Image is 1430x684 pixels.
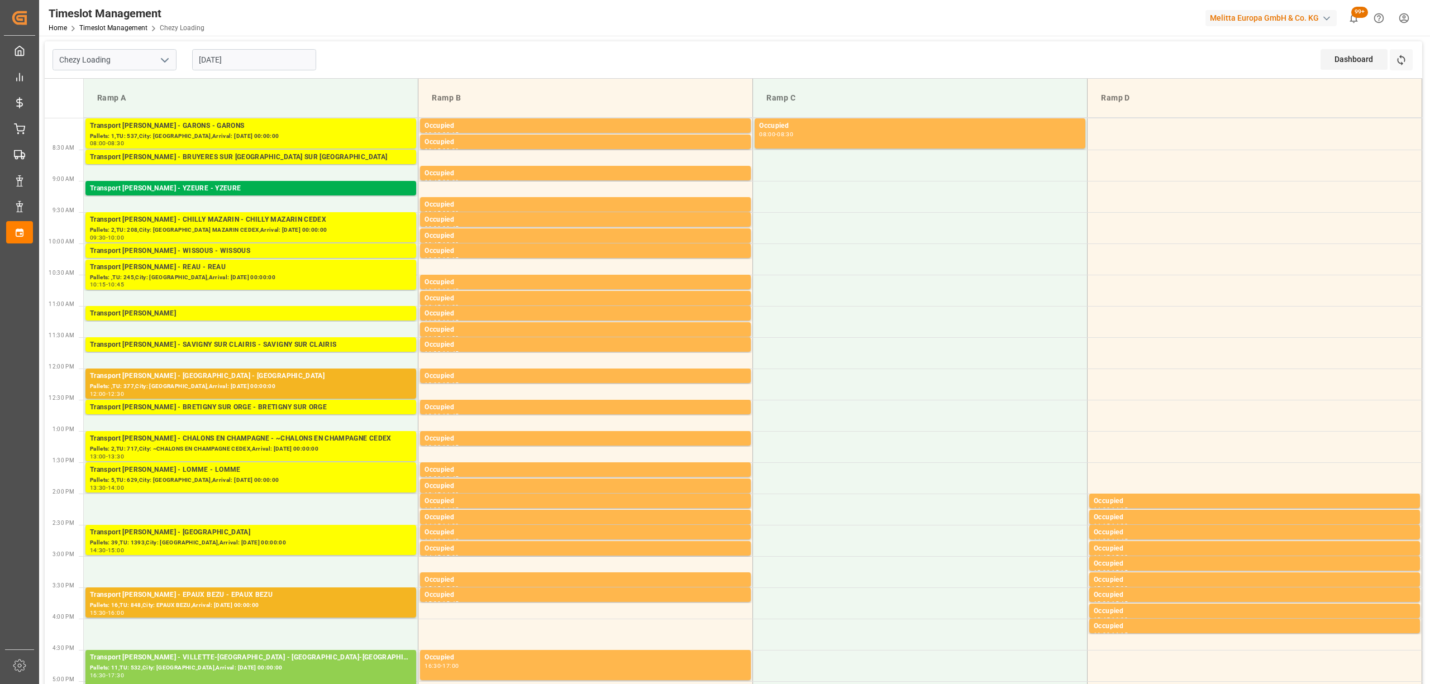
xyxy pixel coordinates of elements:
div: 14:15 [1094,523,1110,528]
div: - [1110,570,1112,575]
div: - [441,663,442,668]
span: 11:30 AM [49,332,74,338]
div: Occupied [425,590,746,601]
span: 1:30 PM [53,457,74,463]
div: 15:00 [442,554,459,559]
div: - [106,673,108,678]
div: 13:30 [108,454,124,459]
div: - [1110,554,1112,559]
div: - [441,538,442,543]
div: Pallets: 5,TU: ,City: WISSOUS,Arrival: [DATE] 00:00:00 [90,257,412,266]
div: Pallets: 1,TU: 30,City: [GEOGRAPHIC_DATA],Arrival: [DATE] 00:00:00 [90,351,412,360]
div: 09:45 [442,226,459,231]
div: Ramp D [1097,88,1413,108]
div: 14:00 [1094,507,1110,512]
div: 08:15 [442,132,459,137]
div: 15:45 [442,601,459,606]
div: 14:45 [1094,554,1110,559]
div: - [106,548,108,553]
div: 14:15 [442,507,459,512]
div: Ramp A [93,88,409,108]
div: 12:15 [442,382,459,387]
div: 09:15 [425,211,441,216]
button: open menu [156,51,173,69]
div: - [106,610,108,615]
div: Transport [PERSON_NAME] - REAU - REAU [90,262,412,273]
div: Transport [PERSON_NAME] - LOMME - LOMME [90,465,412,476]
div: Occupied [425,402,746,413]
div: Occupied [1094,527,1415,538]
div: 14:00 [108,485,124,490]
div: Pallets: ,TU: 245,City: [GEOGRAPHIC_DATA],Arrival: [DATE] 00:00:00 [90,273,412,283]
div: - [106,235,108,240]
div: 11:15 [442,319,459,324]
div: 14:45 [1112,538,1128,543]
div: Pallets: ,TU: 127,City: [GEOGRAPHIC_DATA],Arrival: [DATE] 00:00:00 [90,319,412,329]
div: 15:30 [442,586,459,591]
div: - [1110,507,1112,512]
div: Occupied [1094,496,1415,507]
div: 11:30 [442,336,459,341]
div: Occupied [425,465,746,476]
span: 3:30 PM [53,582,74,589]
input: Type to search/select [53,49,177,70]
div: Transport [PERSON_NAME] [90,308,412,319]
div: 09:30 [425,226,441,231]
div: 17:30 [108,673,124,678]
div: - [106,141,108,146]
div: Melitta Europa GmbH & Co. KG [1205,10,1337,26]
span: 12:00 PM [49,363,74,370]
div: Transport [PERSON_NAME] - GARONS - GARONS [90,121,412,132]
div: Occupied [425,575,746,586]
div: 14:45 [425,554,441,559]
input: DD-MM-YYYY [192,49,316,70]
div: 15:00 [1094,570,1110,575]
div: Pallets: 3,TU: 93,City: [GEOGRAPHIC_DATA],Arrival: [DATE] 00:00:00 [90,194,412,204]
div: Transport [PERSON_NAME] - SAVIGNY SUR CLAIRIS - SAVIGNY SUR CLAIRIS [90,339,412,351]
div: 15:30 [90,610,106,615]
div: - [441,304,442,309]
div: Pallets: 1,TU: 537,City: [GEOGRAPHIC_DATA],Arrival: [DATE] 00:00:00 [90,132,412,141]
div: 13:15 [442,444,459,449]
div: 08:15 [425,148,441,153]
div: - [441,601,442,606]
div: 15:00 [1112,554,1128,559]
div: Pallets: ,TU: 73,City: [GEOGRAPHIC_DATA],Arrival: [DATE] 00:00:00 [90,413,412,423]
div: Occupied [425,214,746,226]
div: 09:30 [90,235,106,240]
div: Pallets: 5,TU: 629,City: [GEOGRAPHIC_DATA],Arrival: [DATE] 00:00:00 [90,476,412,485]
div: Occupied [425,168,746,179]
div: Pallets: ,TU: 377,City: [GEOGRAPHIC_DATA],Arrival: [DATE] 00:00:00 [90,382,412,391]
div: Ramp C [762,88,1078,108]
div: 12:30 [425,413,441,418]
div: 10:45 [425,304,441,309]
div: 16:15 [1112,632,1128,637]
span: 4:30 PM [53,645,74,651]
div: 16:30 [425,663,441,668]
div: 10:45 [108,282,124,287]
span: 10:00 AM [49,238,74,245]
div: Pallets: ,TU: 132,City: [GEOGRAPHIC_DATA],Arrival: [DATE] 00:00:00 [90,163,412,173]
a: Home [49,24,67,32]
div: - [106,485,108,490]
div: 10:30 [425,288,441,293]
div: 11:00 [425,319,441,324]
div: Occupied [425,137,746,148]
button: Melitta Europa GmbH & Co. KG [1205,7,1341,28]
div: Occupied [425,339,746,351]
div: - [1110,632,1112,637]
div: 14:30 [442,523,459,528]
div: - [441,242,442,247]
span: 8:30 AM [53,145,74,151]
div: 14:00 [442,492,459,497]
div: 08:45 [425,179,441,184]
div: 14:00 [425,507,441,512]
div: - [775,132,777,137]
div: 10:45 [442,288,459,293]
div: 16:00 [1112,617,1128,622]
div: 09:30 [442,211,459,216]
div: Occupied [1094,543,1415,554]
span: 9:30 AM [53,207,74,213]
div: Occupied [425,293,746,304]
div: 10:00 [425,257,441,262]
